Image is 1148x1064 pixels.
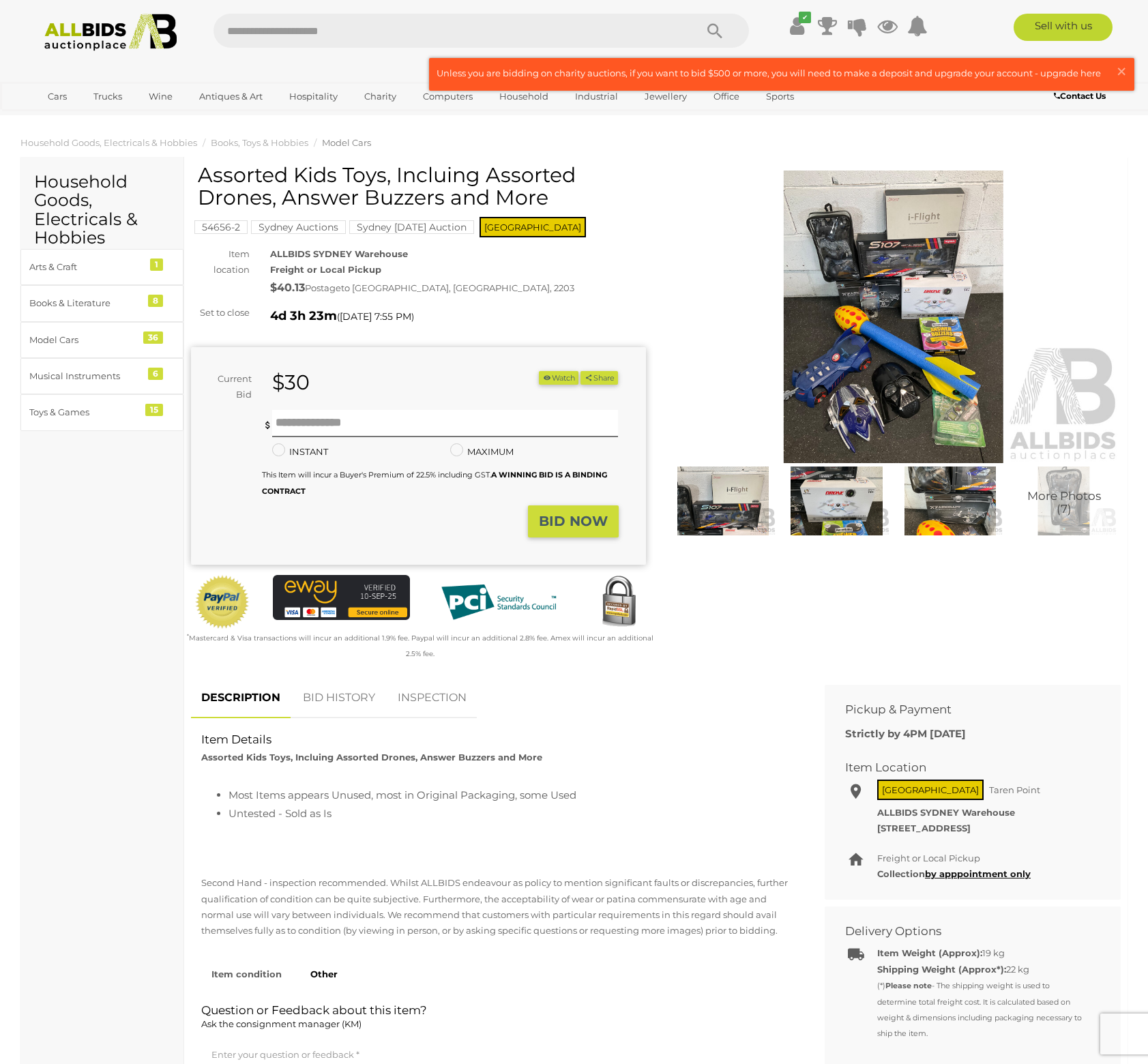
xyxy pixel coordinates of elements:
[877,780,984,800] span: [GEOGRAPHIC_DATA]
[39,85,76,108] a: Cars
[201,733,794,746] h2: Item Details
[414,85,482,108] a: Computers
[1014,14,1113,41] a: Sell with us
[85,85,131,108] a: Trucks
[270,248,408,259] strong: ALLBIDS SYDNEY Warehouse
[150,258,163,271] div: 1
[201,752,542,763] strong: Assorted Kids Toys, Incluing Assorted Drones, Answer Buzzers and More
[566,85,627,108] a: Industrial
[349,222,474,233] a: Sydney [DATE] Auction
[211,137,308,148] a: Books, Toys & Hobbies
[670,467,777,535] img: Assorted Kids Toys, Incluing Assorted Drones, Answer Buzzers and More
[666,171,1121,464] img: Assorted Kids Toys, Incluing Assorted Drones, Answer Buzzers and More
[480,217,586,237] span: [GEOGRAPHIC_DATA]
[140,85,181,108] a: Wine
[194,220,248,234] mark: 54656-2
[190,85,271,108] a: Antiques & Art
[845,925,1080,938] h2: Delivery Options
[251,220,346,234] mark: Sydney Auctions
[272,370,310,395] strong: $30
[591,575,646,630] img: Secured by Rapid SSL
[280,85,347,108] a: Hospitality
[29,368,142,384] div: Musical Instruments
[322,137,371,148] a: Model Cars
[337,311,414,322] span: ( )
[877,981,1082,1038] small: (*) - The shipping weight is used to determine total freight cost. It is calculated based on weig...
[229,786,794,804] li: Most Items appears Unused, most in Original Packaging, some Used
[270,264,381,275] strong: Freight or Local Pickup
[272,444,328,460] label: INSTANT
[340,310,411,323] span: [DATE] 7:55 PM
[270,278,645,298] div: Postage
[191,678,291,718] a: DESCRIPTION
[877,868,1031,879] b: Collection
[20,358,183,394] a: Musical Instruments 6
[181,246,260,278] div: Item location
[143,331,163,344] div: 36
[877,945,1090,961] div: 19 kg
[310,969,338,979] strong: Other
[201,1004,794,1033] h2: Question or Feedback about this item?
[1054,89,1109,104] a: Contact Us
[897,467,1004,535] img: Assorted Kids Toys, Incluing Assorted Drones, Answer Buzzers and More
[229,804,794,823] li: Untested - Sold as Is
[262,470,607,495] small: This Item will incur a Buyer's Premium of 22.5% including GST.
[341,282,574,293] span: to [GEOGRAPHIC_DATA], [GEOGRAPHIC_DATA], 2203
[29,295,142,311] div: Books & Literature
[539,513,608,529] strong: BID NOW
[194,575,250,630] img: Official PayPal Seal
[877,823,971,833] strong: [STREET_ADDRESS]
[636,85,696,108] a: Jewellery
[355,85,405,108] a: Charity
[201,1018,362,1029] span: Ask the consignment manager (KM)
[1027,490,1101,515] span: More Photos (7)
[787,14,808,38] a: ✔
[201,875,794,939] p: Second Hand - inspection recommended. Whilst ALLBIDS endeavour as policy to mention significant f...
[877,964,1006,975] strong: Shipping Weight (Approx*):
[799,12,811,23] i: ✔
[1054,91,1106,101] b: Contact Us
[757,85,803,108] a: Sports
[1010,467,1117,535] a: More Photos(7)
[29,259,142,275] div: Arts & Craft
[539,371,578,385] button: Watch
[845,727,966,740] b: Strictly by 4PM [DATE]
[877,962,1090,1041] div: 22 kg
[148,295,163,307] div: 8
[1010,467,1117,535] img: Assorted Kids Toys, Incluing Assorted Drones, Answer Buzzers and More
[187,634,653,658] small: Mastercard & Visa transactions will incur an additional 1.9% fee. Paypal will incur an additional...
[20,285,183,321] a: Books & Literature 8
[293,678,385,718] a: BID HISTORY
[34,173,170,248] h2: Household Goods, Electricals & Hobbies
[273,575,410,621] img: eWAY Payment Gateway
[450,444,514,460] label: MAXIMUM
[430,575,567,630] img: PCI DSS compliant
[845,703,1080,716] h2: Pickup & Payment
[885,981,932,990] strong: Please note
[877,947,982,958] b: Item Weight (Approx):
[783,467,890,535] img: Assorted Kids Toys, Incluing Assorted Drones, Answer Buzzers and More
[20,394,183,430] a: Toys & Games 15
[29,404,142,420] div: Toys & Games
[270,281,305,294] strong: $40.13
[387,678,477,718] a: INSPECTION
[262,470,607,495] b: A WINNING BID IS A BINDING CONTRACT
[194,222,248,233] a: 54656-2
[181,305,260,321] div: Set to close
[145,404,163,416] div: 15
[580,371,618,385] button: Share
[20,137,197,148] a: Household Goods, Electricals & Hobbies
[20,249,183,285] a: Arts & Craft 1
[39,108,153,130] a: [GEOGRAPHIC_DATA]
[877,807,1015,818] strong: ALLBIDS SYDNEY Warehouse
[37,14,185,51] img: Allbids.com.au
[211,969,282,979] strong: Item condition
[877,853,980,863] span: Freight or Local Pickup
[925,868,1031,879] a: by apppointment only
[29,332,142,348] div: Model Cars
[349,220,474,234] mark: Sydney [DATE] Auction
